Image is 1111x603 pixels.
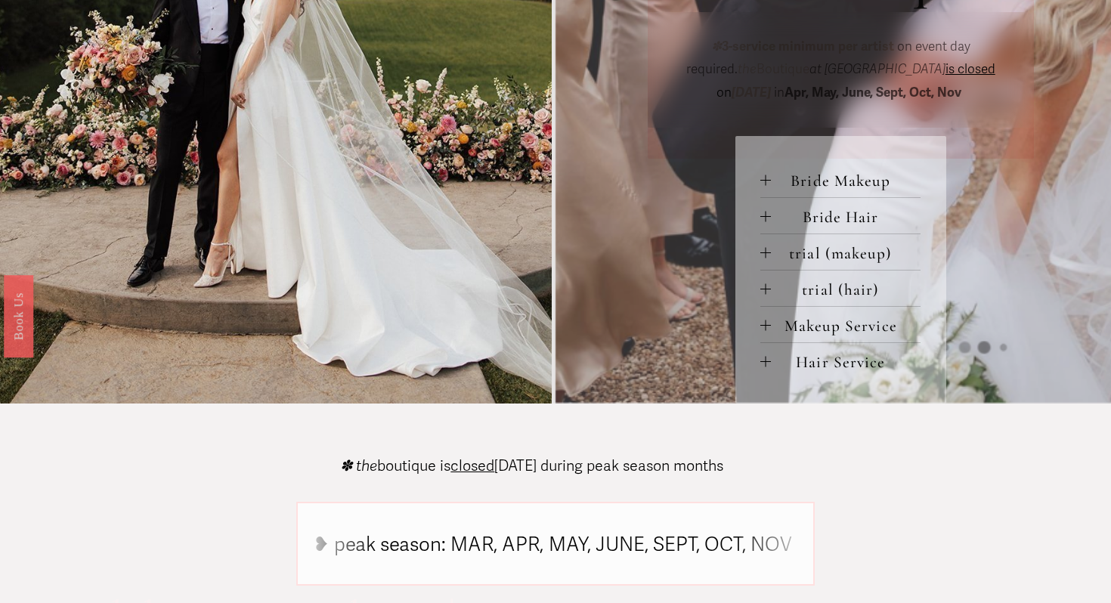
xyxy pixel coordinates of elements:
[760,198,921,233] button: Bride Hair
[760,343,921,379] button: Hair Service
[945,61,995,77] span: is closed
[732,85,771,100] em: [DATE]
[771,280,921,299] span: trial (hair)
[771,243,921,263] span: trial (makeup)
[760,162,921,197] button: Bride Makeup
[450,457,494,475] span: closed
[760,271,921,306] button: trial (hair)
[760,307,921,342] button: Makeup Service
[670,36,1010,105] p: on
[711,39,722,54] em: ✽
[738,61,757,77] em: the
[722,39,894,54] strong: 3-service minimum per artist
[738,61,809,77] span: Boutique
[4,275,33,357] a: Book Us
[771,207,921,227] span: Bride Hair
[771,85,964,100] span: in
[340,459,723,475] p: boutique is [DATE] during peak season months
[340,457,377,475] em: ✽ the
[771,171,921,190] span: Bride Makeup
[809,61,945,77] em: at [GEOGRAPHIC_DATA]
[785,85,961,100] strong: Apr, May, June, Sept, Oct, Nov
[760,234,921,270] button: trial (makeup)
[771,316,921,336] span: Makeup Service
[771,352,921,372] span: Hair Service
[314,533,793,557] tspan: ❥ peak season: MAR, APR, MAY, JUNE, SEPT, OCT, NOV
